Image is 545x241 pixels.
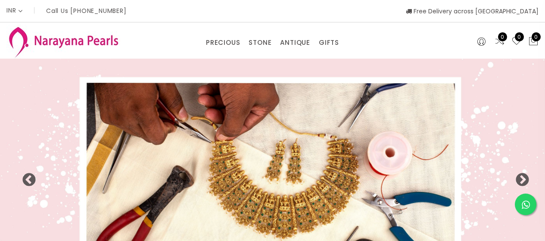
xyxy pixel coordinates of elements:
[22,173,30,182] button: Previous
[498,32,507,41] span: 0
[249,36,271,49] a: STONE
[528,36,539,47] button: 0
[515,173,523,182] button: Next
[406,7,539,16] span: Free Delivery across [GEOGRAPHIC_DATA]
[532,32,541,41] span: 0
[495,36,505,47] a: 0
[511,36,522,47] a: 0
[280,36,310,49] a: ANTIQUE
[46,8,127,14] p: Call Us [PHONE_NUMBER]
[206,36,240,49] a: PRECIOUS
[515,32,524,41] span: 0
[319,36,339,49] a: GIFTS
